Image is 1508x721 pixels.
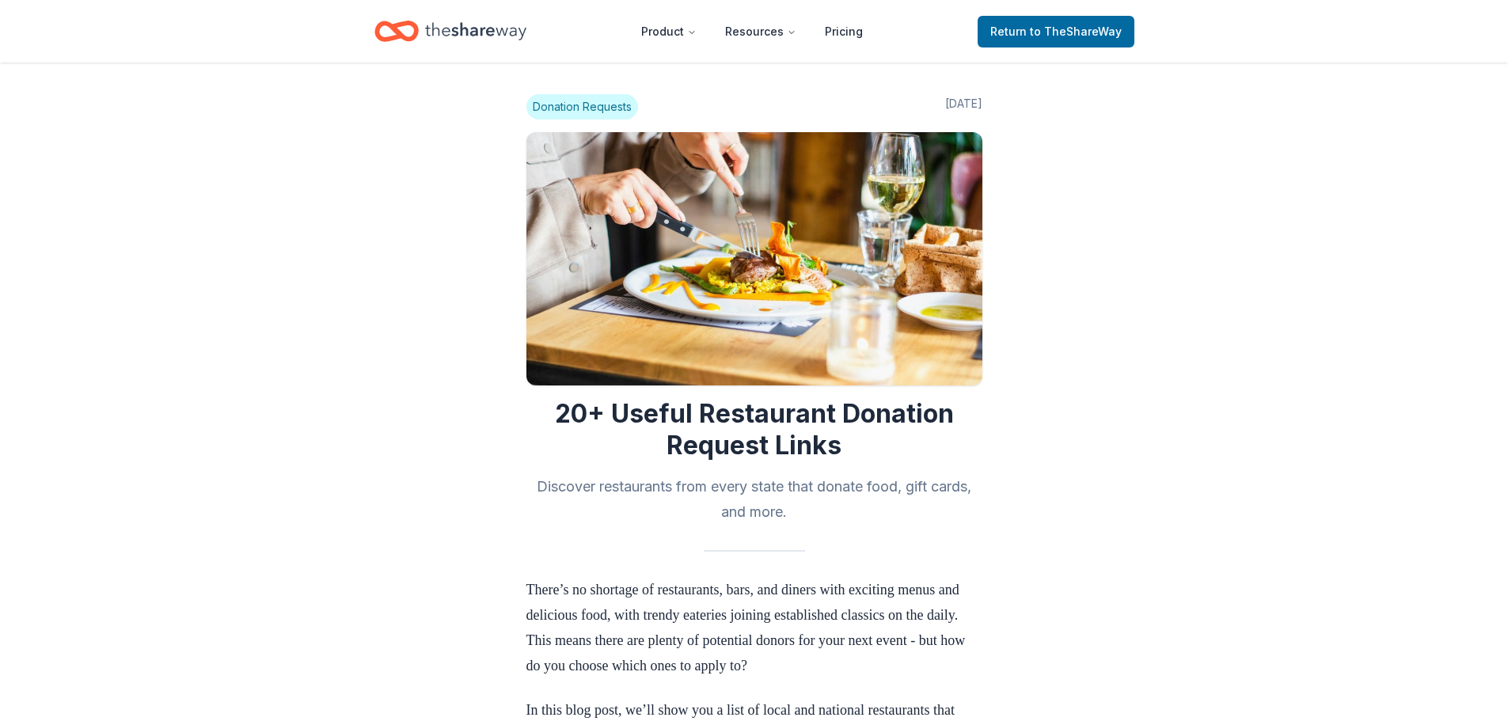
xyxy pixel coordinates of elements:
[526,398,982,461] h1: 20+ Useful Restaurant Donation Request Links
[1030,25,1122,38] span: to TheShareWay
[526,94,638,120] span: Donation Requests
[978,16,1134,47] a: Returnto TheShareWay
[812,16,876,47] a: Pricing
[526,132,982,385] img: Image for 20+ Useful Restaurant Donation Request Links
[374,13,526,50] a: Home
[945,94,982,120] span: [DATE]
[712,16,809,47] button: Resources
[629,13,876,50] nav: Main
[526,474,982,525] h2: Discover restaurants from every state that donate food, gift cards, and more.
[526,577,982,678] p: There’s no shortage of restaurants, bars, and diners with exciting menus and delicious food, with...
[629,16,709,47] button: Product
[990,22,1122,41] span: Return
